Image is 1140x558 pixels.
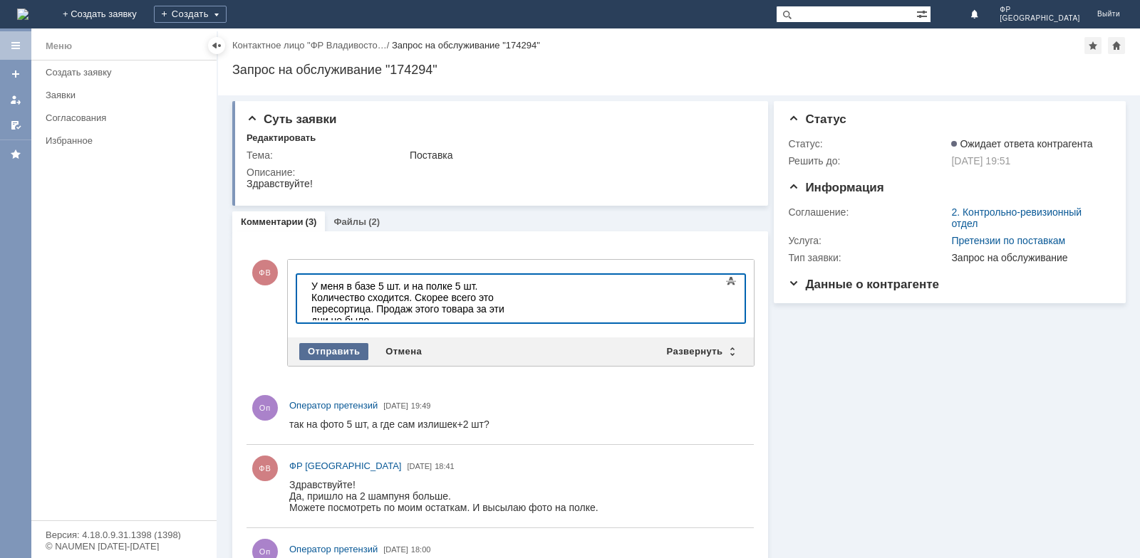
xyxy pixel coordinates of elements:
[289,460,402,471] span: ФР [GEOGRAPHIC_DATA]
[241,216,304,227] a: Комментарии
[289,459,402,473] a: ФР [GEOGRAPHIC_DATA]
[1000,6,1080,14] span: ФР
[40,107,214,129] a: Согласования
[435,462,455,470] span: 18:41
[46,530,202,539] div: Версия: 4.18.0.9.31.1398 (1398)
[46,542,202,551] div: © NAUMEN [DATE]-[DATE]
[4,114,27,137] a: Мои согласования
[4,88,27,111] a: Мои заявки
[788,278,939,291] span: Данные о контрагенте
[951,155,1010,167] span: [DATE] 19:51
[951,138,1092,149] span: Ожидает ответа контрагента
[916,6,931,20] span: Расширенный поиск
[788,206,948,218] div: Соглашение:
[247,167,752,178] div: Описание:
[788,235,948,246] div: Услуга:
[6,6,208,51] div: ​У меня в базе 5 шт. и на полке 5 шт. Количество сходится. Скорее всего это пересортица. Продаж э...
[247,112,336,126] span: Суть заявки
[788,252,948,263] div: Тип заявки:
[408,462,432,470] span: [DATE]
[1108,37,1125,54] div: Сделать домашней страницей
[951,252,1105,263] div: Запрос на обслуживание
[40,84,214,106] a: Заявки
[46,135,192,146] div: Избранное
[788,138,948,149] div: Статус:
[306,216,317,227] div: (3)
[17,9,28,20] img: logo
[788,155,948,167] div: Решить до:
[410,149,749,161] div: Поставка
[788,112,846,126] span: Статус
[333,216,366,227] a: Файлы
[1000,14,1080,23] span: [GEOGRAPHIC_DATA]
[247,149,407,161] div: Тема:
[247,132,316,144] div: Редактировать
[4,63,27,85] a: Создать заявку
[252,260,278,285] span: ФВ
[411,401,431,410] span: 19:49
[289,399,378,413] a: Оператор претензий
[232,40,387,51] a: Контактное лицо "ФР Владивосто…
[40,61,214,83] a: Создать заявку
[46,90,208,100] div: Заявки
[232,63,1126,77] div: Запрос на обслуживание "174294"
[951,235,1065,246] a: Претензии по поставкам
[392,40,540,51] div: Запрос на обслуживание "174294"
[208,37,225,54] div: Скрыть меню
[951,206,1082,229] a: 2. Контрольно-ревизионный отдел
[289,400,378,411] span: Оператор претензий
[154,6,227,23] div: Создать
[46,112,208,123] div: Согласования
[368,216,380,227] div: (2)
[722,273,740,290] span: Показать панель инструментов
[788,181,883,194] span: Информация
[411,545,431,554] span: 18:00
[383,545,408,554] span: [DATE]
[232,40,392,51] div: /
[289,544,378,554] span: Оператор претензий
[1084,37,1102,54] div: Добавить в избранное
[289,542,378,557] a: Оператор претензий
[383,401,408,410] span: [DATE]
[46,67,208,78] div: Создать заявку
[46,38,72,55] div: Меню
[17,9,28,20] a: Перейти на домашнюю страницу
